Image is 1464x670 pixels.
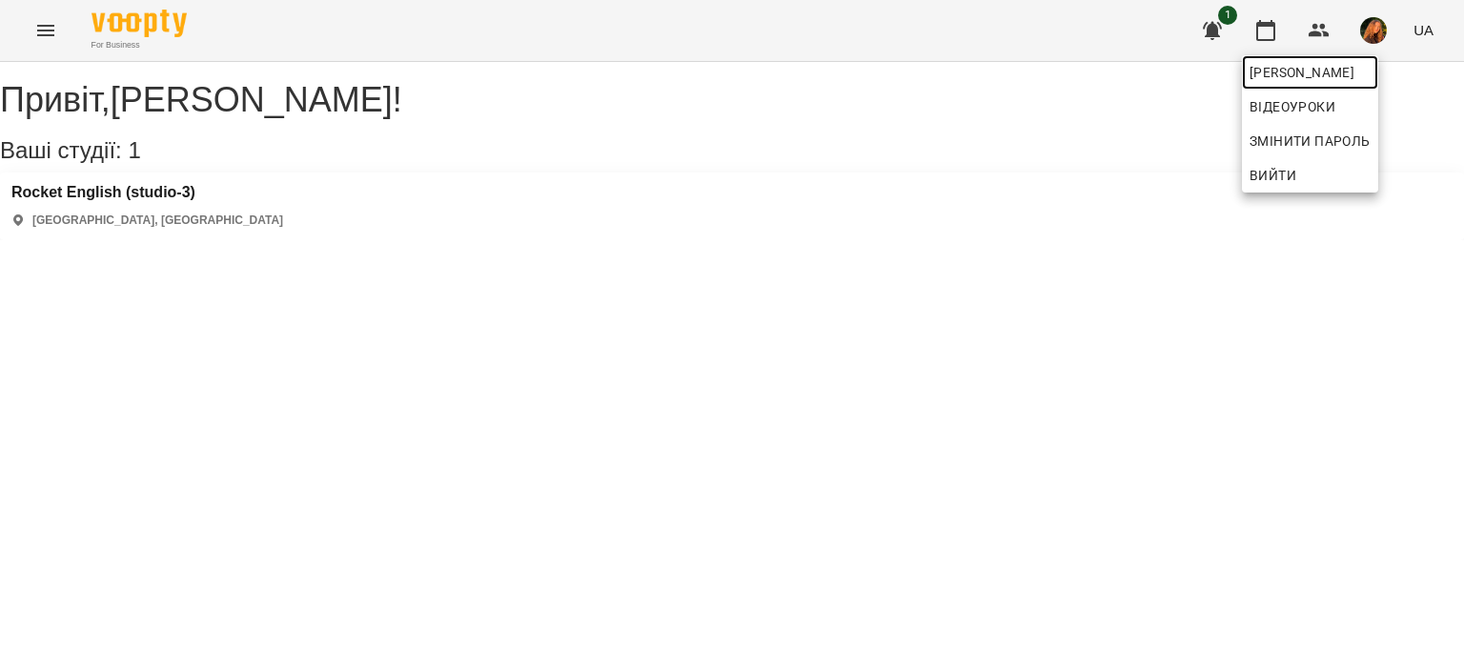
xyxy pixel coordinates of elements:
[1250,164,1296,187] span: Вийти
[1242,55,1378,90] a: [PERSON_NAME]
[1242,124,1378,158] a: Змінити пароль
[1242,158,1378,193] button: Вийти
[1250,95,1335,118] span: Відеоуроки
[1250,61,1371,84] span: [PERSON_NAME]
[1242,90,1343,124] a: Відеоуроки
[1250,130,1371,152] span: Змінити пароль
